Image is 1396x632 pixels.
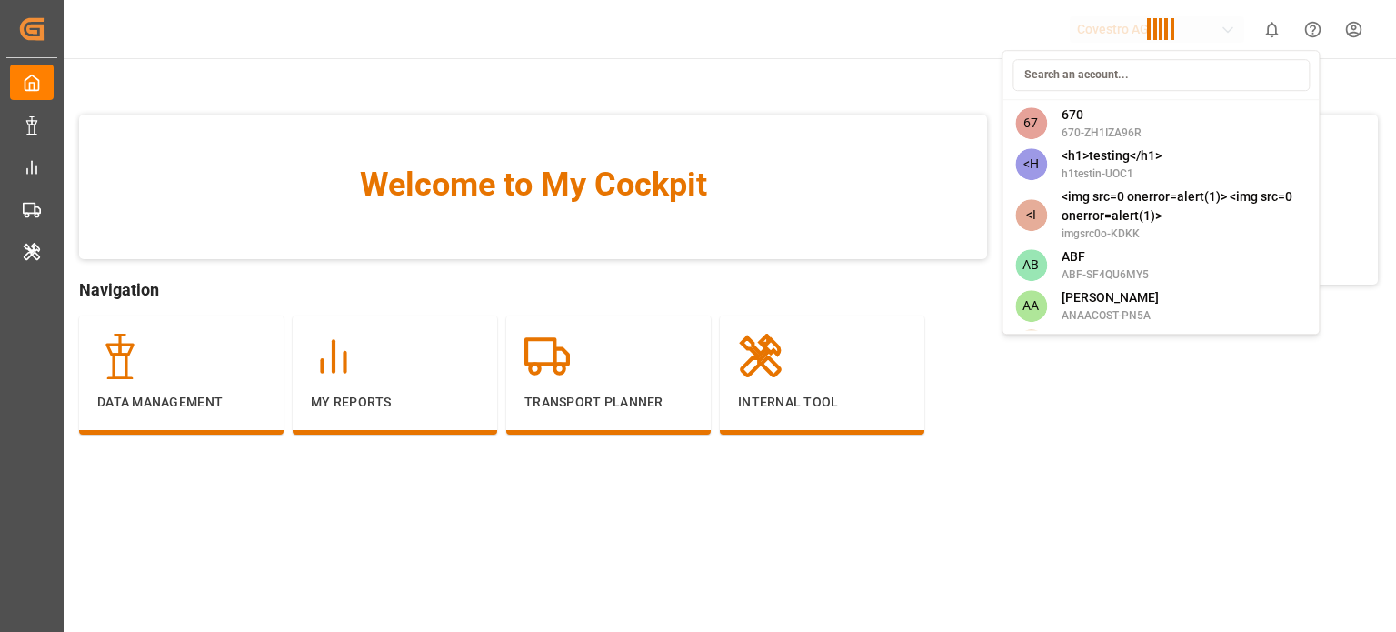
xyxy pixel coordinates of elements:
p: Transport Planner [524,393,693,412]
input: Search an account... [1012,59,1310,91]
p: Internal Tool [738,393,906,412]
span: Navigation [79,277,987,302]
span: Welcome to My Cockpit [115,160,951,209]
p: Data Management [97,393,265,412]
button: show 0 new notifications [1251,9,1292,50]
p: My Reports [311,393,479,412]
button: Help Center [1292,9,1333,50]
